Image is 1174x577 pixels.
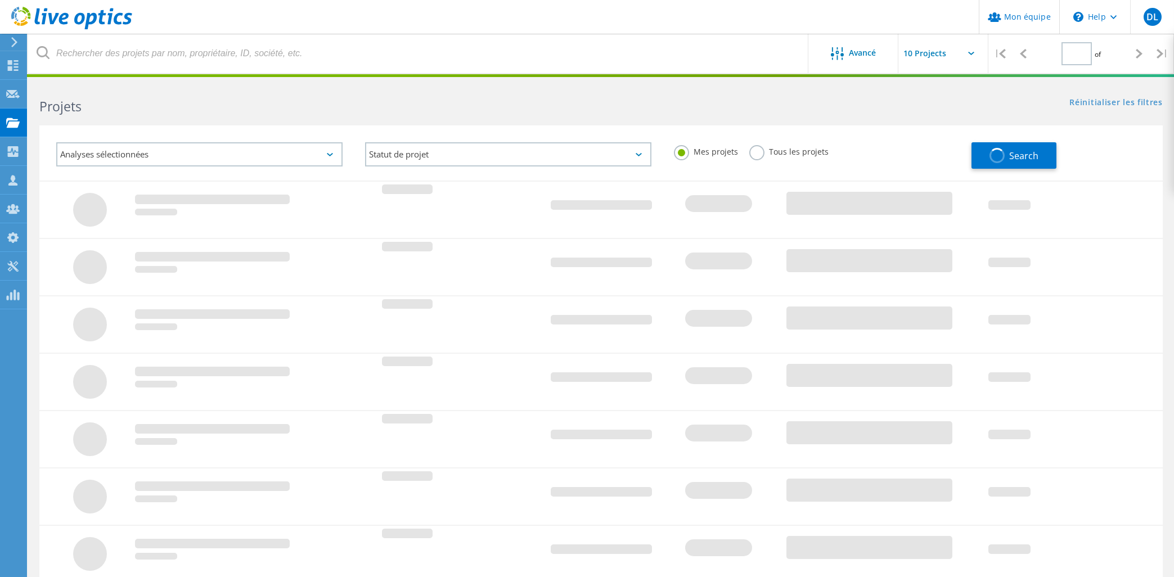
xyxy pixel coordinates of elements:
[988,34,1011,74] div: |
[56,142,343,166] div: Analyses sélectionnées
[39,97,82,115] b: Projets
[749,145,829,156] label: Tous les projets
[1146,12,1158,21] span: DL
[365,142,651,166] div: Statut de projet
[674,145,738,156] label: Mes projets
[849,49,876,57] span: Avancé
[971,142,1056,169] button: Search
[1069,98,1163,108] a: Réinitialiser les filtres
[1009,150,1038,162] span: Search
[1073,12,1083,22] svg: \n
[1095,49,1101,59] span: of
[1151,34,1174,74] div: |
[28,34,809,73] input: Rechercher des projets par nom, propriétaire, ID, société, etc.
[11,24,132,31] a: Live Optics Dashboard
